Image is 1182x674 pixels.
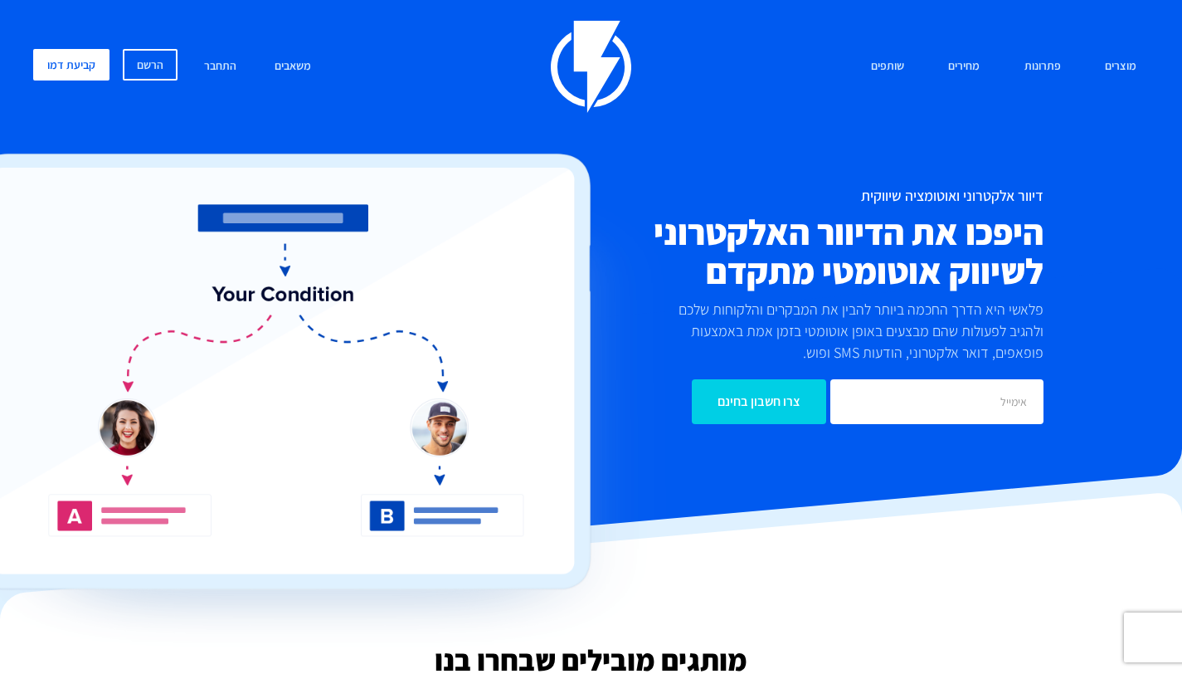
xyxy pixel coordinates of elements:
[859,49,917,85] a: שותפים
[123,49,178,81] a: הרשם
[192,49,249,85] a: התחבר
[510,212,1043,291] h2: היפכו את הדיוור האלקטרוני לשיווק אוטומטי מתקדם
[510,188,1043,204] h1: דיוור אלקטרוני ואוטומציה שיווקית
[33,49,109,81] a: קביעת דמו
[262,49,323,85] a: משאבים
[650,299,1043,363] p: פלאשי היא הדרך החכמה ביותר להבין את המבקרים והלקוחות שלכם ולהגיב לפעולות שהם מבצעים באופן אוטומטי...
[936,49,992,85] a: מחירים
[830,379,1043,424] input: אימייל
[692,379,826,424] input: צרו חשבון בחינם
[1012,49,1073,85] a: פתרונות
[1092,49,1149,85] a: מוצרים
